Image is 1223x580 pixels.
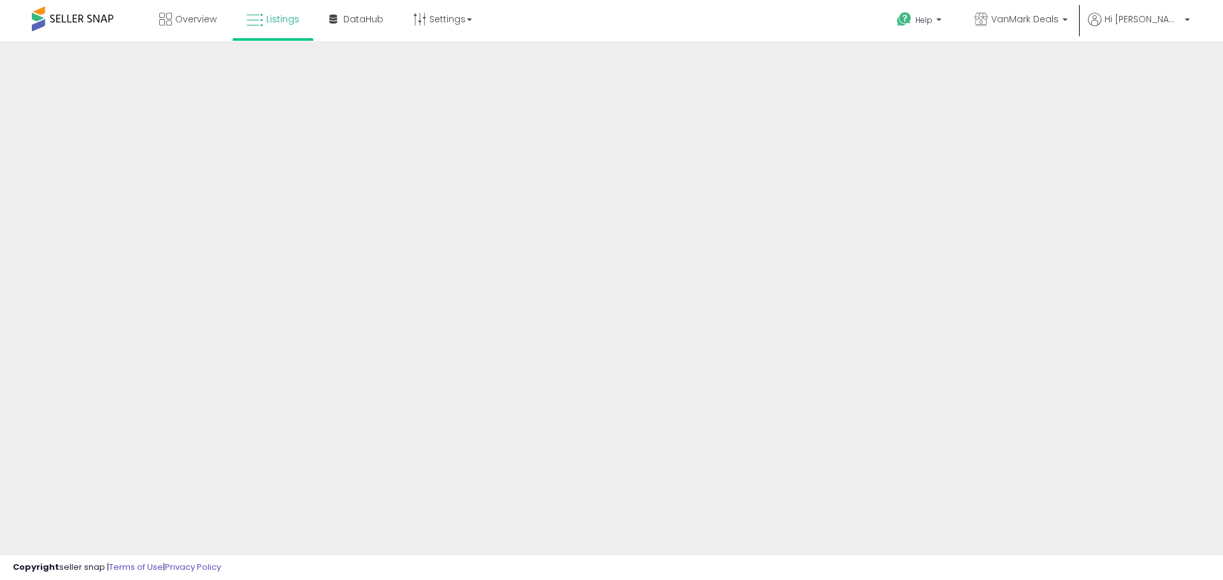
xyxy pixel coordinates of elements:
a: Terms of Use [109,561,163,573]
span: Listings [266,13,299,25]
span: Hi [PERSON_NAME] [1105,13,1181,25]
i: Get Help [896,11,912,27]
strong: Copyright [13,561,59,573]
span: DataHub [343,13,383,25]
span: VanMark Deals [991,13,1059,25]
a: Hi [PERSON_NAME] [1088,13,1190,41]
div: seller snap | | [13,562,221,574]
a: Help [887,2,954,41]
a: Privacy Policy [165,561,221,573]
span: Overview [175,13,217,25]
span: Help [915,15,933,25]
